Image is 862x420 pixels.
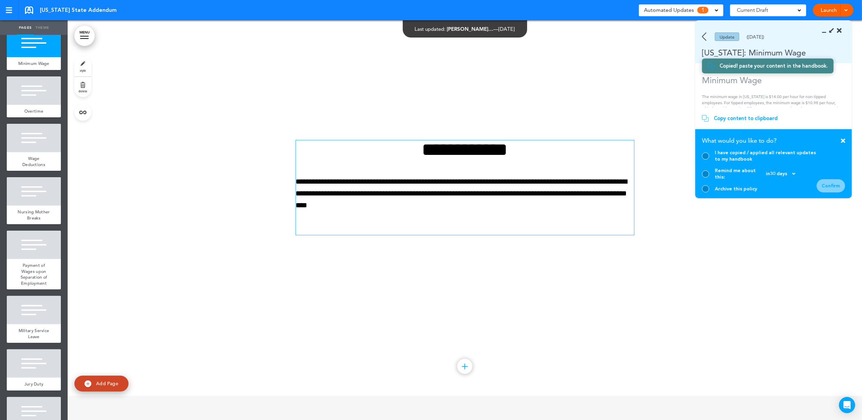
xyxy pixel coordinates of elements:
a: Pages [17,20,34,35]
div: [US_STATE]: Minimum Wage [695,47,832,58]
a: Launch [818,4,839,17]
span: Wage Deductions [22,156,45,167]
span: Military Service Leave [19,328,49,340]
a: Overtime [7,105,61,118]
div: in [766,171,795,176]
span: [US_STATE] State Addendum [40,6,117,14]
span: Automated Updates [644,5,694,15]
a: Nursing Mother Breaks [7,206,61,224]
a: Theme [34,20,51,35]
span: Add Page [96,380,118,387]
div: Copied! paste your content in the handbook. [720,63,828,69]
div: I have copied / applied all relevant updates to my handbook [715,149,817,162]
a: delete [74,77,91,97]
div: What would you like to do? [702,135,845,149]
img: copy.svg [702,115,709,122]
span: Payment of Wages upon Separation of Employment [21,262,47,286]
img: add.svg [85,380,91,387]
div: Open Intercom Messenger [839,397,855,413]
a: Military Service Leave [7,324,61,343]
span: Current Draft [737,5,768,15]
a: Minimum Wage [7,57,61,70]
span: style [80,68,86,72]
div: — [415,26,515,31]
a: Add Page [74,376,129,392]
a: MENU [74,26,95,46]
span: Nursing Mother Breaks [18,209,50,221]
div: ([DATE]) [747,34,764,39]
div: Archive this policy [715,186,757,192]
span: [PERSON_NAME]… [447,26,494,32]
span: Remind me about this: [715,167,766,180]
img: back.svg [702,32,706,41]
a: Jury Duty [7,378,61,391]
img: copy.svg [708,63,715,69]
a: Payment of Wages upon Separation of Employment [7,259,61,289]
span: delete [78,89,87,93]
span: 1 [697,7,708,14]
span: Overtime [24,108,43,114]
span: [DATE] [499,26,515,32]
span: Last updated: [415,26,446,32]
span: Jury Duty [24,381,44,387]
h1: Minimum Wage [702,75,840,85]
span: 30 days [770,171,787,176]
div: Update [715,32,739,41]
a: Wage Deductions [7,152,61,171]
div: Copy content to clipboard [714,115,778,122]
span: Minimum Wage [18,61,49,66]
p: The minimum wage in [US_STATE] is $14.00 per hour for non-tipped employees. For tipped employees,... [702,94,840,118]
a: style [74,56,91,76]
